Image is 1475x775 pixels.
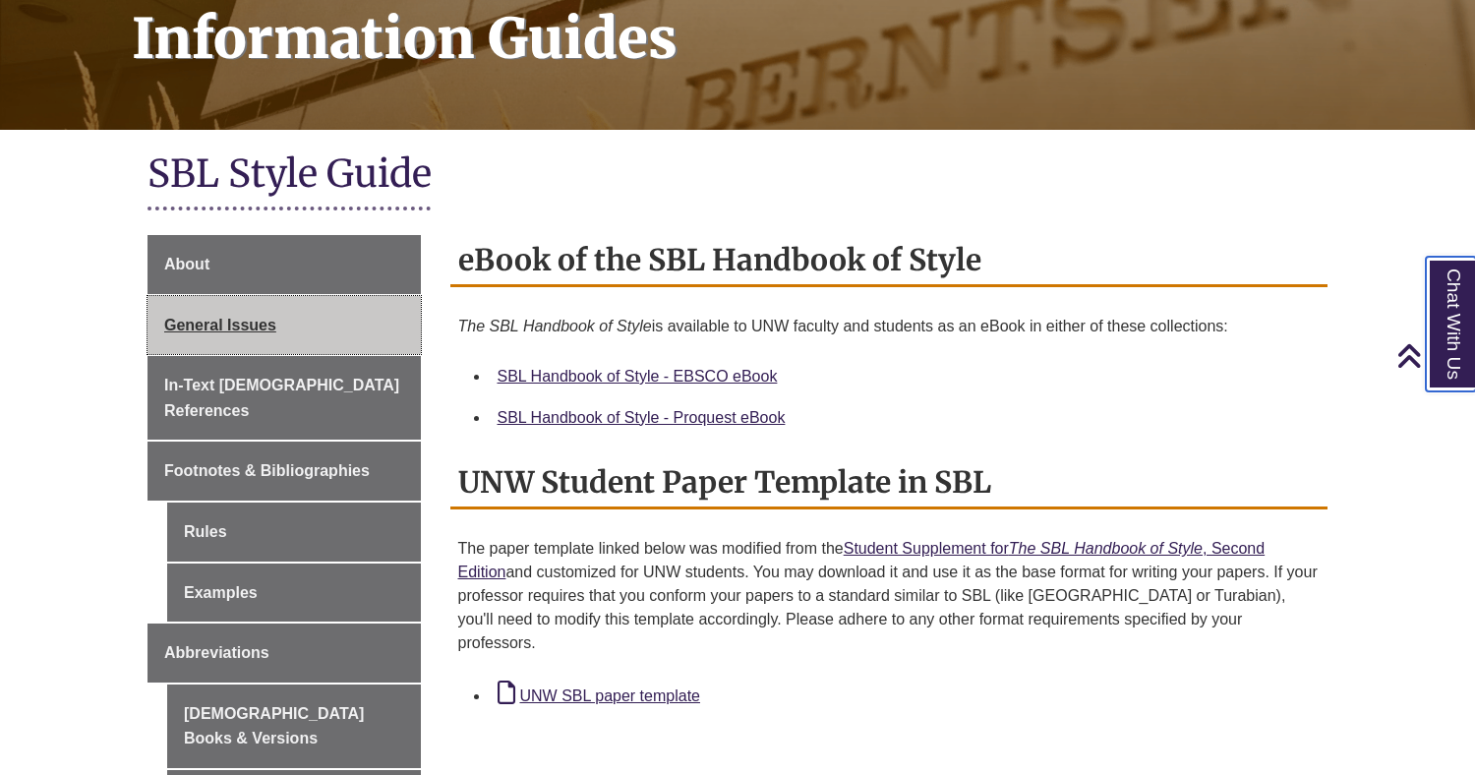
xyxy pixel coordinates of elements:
[1009,540,1203,557] em: The SBL Handbook of Style
[147,296,421,355] a: General Issues
[458,318,652,334] em: The SBL Handbook of Style
[498,687,700,704] a: UNW SBL paper template
[498,368,778,385] a: SBL Handbook of Style - EBSCO eBook
[458,529,1321,663] p: The paper template linked below was modified from the and customized for UNW students. You may do...
[164,377,399,419] span: In-Text [DEMOGRAPHIC_DATA] References
[167,564,421,623] a: Examples
[164,256,209,272] span: About
[458,540,1266,580] a: Student Supplement forThe SBL Handbook of Style, Second Edition
[164,317,276,333] span: General Issues
[498,409,786,426] a: SBL Handbook of Style - Proquest eBook
[450,235,1328,287] h2: eBook of the SBL Handbook of Style
[164,644,269,661] span: Abbreviations
[147,356,421,440] a: In-Text [DEMOGRAPHIC_DATA] References
[147,235,421,294] a: About
[458,307,1321,346] p: is available to UNW faculty and students as an eBook in either of these collections:
[147,624,421,683] a: Abbreviations
[147,149,1327,202] h1: SBL Style Guide
[167,503,421,562] a: Rules
[167,685,421,768] a: [DEMOGRAPHIC_DATA] Books & Versions
[147,442,421,501] a: Footnotes & Bibliographies
[1396,342,1470,369] a: Back to Top
[450,457,1328,509] h2: UNW Student Paper Template in SBL
[164,462,370,479] span: Footnotes & Bibliographies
